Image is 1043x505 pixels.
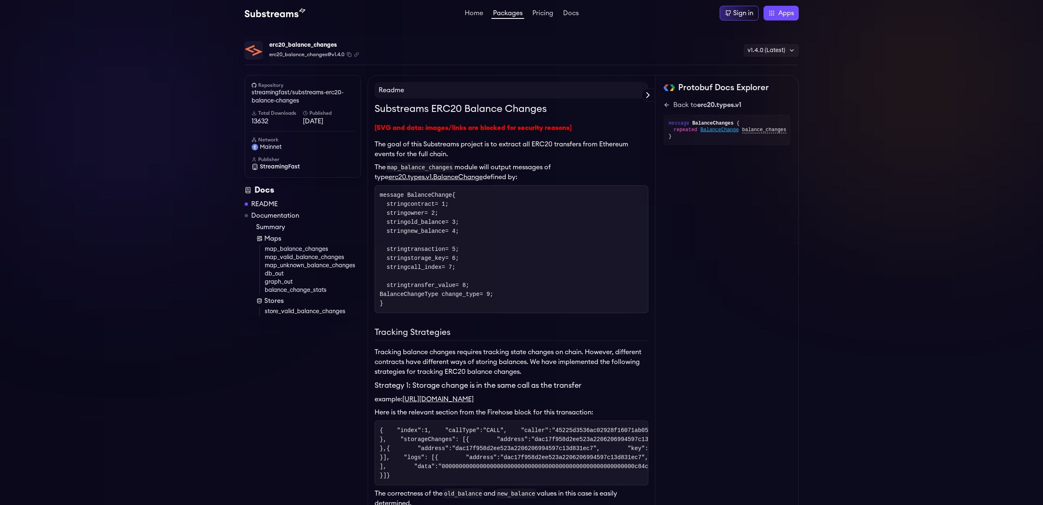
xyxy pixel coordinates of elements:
[265,253,361,262] a: map_valid_balance_changes
[432,210,435,216] span: 2
[380,436,387,443] span: },
[383,454,390,461] span: ],
[251,199,278,209] a: README
[252,144,258,150] img: mainnet
[438,454,648,461] span: : ,
[260,143,282,151] span: mainnet
[435,454,438,461] span: {
[375,347,648,377] p: Tracking balance changes requires tracking state changes on chain. However, different contracts h...
[414,463,435,470] span: "data"
[407,192,452,198] span: BalanceChange
[265,270,361,278] a: db_out
[256,298,263,304] img: Store icon
[697,102,741,108] span: erc20.types.v1
[386,246,407,252] span: string
[386,201,407,207] span: string
[438,463,666,470] span: "00000000000000000000000000000000000000000000000000000000c84cfb23"
[452,255,455,262] span: 6
[389,174,483,180] a: erc20.types.v1.BalanceChange
[375,82,648,98] h4: Readme
[452,228,455,234] span: 4
[442,201,445,207] span: 1
[507,427,700,434] span: : ,
[531,436,676,443] span: "dac17f958d2ee523a2206206994597c13d831ec7"
[479,291,483,298] span: =
[380,210,439,216] span: owner ;
[386,228,407,234] span: string
[251,211,299,221] a: Documentation
[380,264,456,271] span: call_index ;
[664,84,675,91] img: Protobuf
[466,454,497,461] span: "address"
[386,162,454,172] code: map_balance_changes
[452,246,455,252] span: 5
[380,219,459,225] span: old_balance ;
[256,222,361,232] a: Summary
[380,192,456,198] span: {
[500,454,645,461] span: "dac17f958d2ee523a2206206994597c13d831ec7"
[531,10,555,18] a: Pricing
[380,454,383,461] span: }
[386,436,466,443] span: : [
[449,264,452,271] span: 7
[252,89,354,105] a: streamingfast/substreams-erc20-balance-changes
[375,394,648,404] p: example:
[733,8,753,18] div: Sign in
[466,436,469,443] span: {
[269,51,344,58] span: erc20_balance_changes@v1.4.0
[386,472,390,479] span: }
[445,228,448,234] span: =
[265,262,361,270] a: map_unknown_balance_changes
[673,100,741,110] div: Back to
[375,380,648,391] h3: Strategy 1: Storage change is in the same call as the transfer
[375,102,648,116] h1: Substreams ERC20 Balance Changes
[425,427,428,434] span: 1
[260,163,300,171] span: StreamingFast
[265,307,361,316] a: store_valid_balance_changes
[386,255,407,262] span: string
[256,235,263,242] img: Map icon
[303,116,354,126] span: [DATE]
[380,192,404,198] span: message
[425,210,428,216] span: =
[600,445,879,452] span: : ,
[380,201,449,207] span: contract ;
[380,445,387,452] span: },
[400,436,455,443] span: "storageChanges"
[256,234,361,243] a: Maps
[397,427,421,434] span: "index"
[521,427,548,434] span: "caller"
[674,127,698,133] span: repeated
[386,219,407,225] span: string
[418,445,449,452] span: "address"
[245,42,262,59] img: Package Logo
[303,110,354,116] h6: Published
[445,255,448,262] span: =
[692,121,734,126] span: BalanceChanges
[552,427,697,434] span: "45225d3536ac02928f16071ab05066bce95c2cd5"
[383,427,432,434] span: : ,
[375,407,648,417] p: Here is the relevant section from the Firehose block for this transaction:
[252,163,354,171] a: StreamingFast
[347,52,352,57] button: Copy package name and version
[469,436,679,443] span: : ,
[380,300,383,307] span: }
[245,8,305,18] img: Substream's logo
[383,472,386,479] span: ]
[380,255,459,262] span: storage_key ;
[744,44,799,57] div: v1.4.0 (Latest)
[380,291,493,298] span: BalanceChangeType change_type ;
[386,282,407,289] span: string
[491,10,524,19] a: Packages
[386,264,407,271] span: string
[736,121,739,126] span: {
[497,436,528,443] span: "address"
[252,83,257,88] img: github
[390,454,435,461] span: : [
[442,264,445,271] span: =
[386,210,407,216] span: string
[380,472,383,479] span: }
[265,245,361,253] a: map_balance_changes
[720,6,759,20] a: Sign in
[452,219,455,225] span: 3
